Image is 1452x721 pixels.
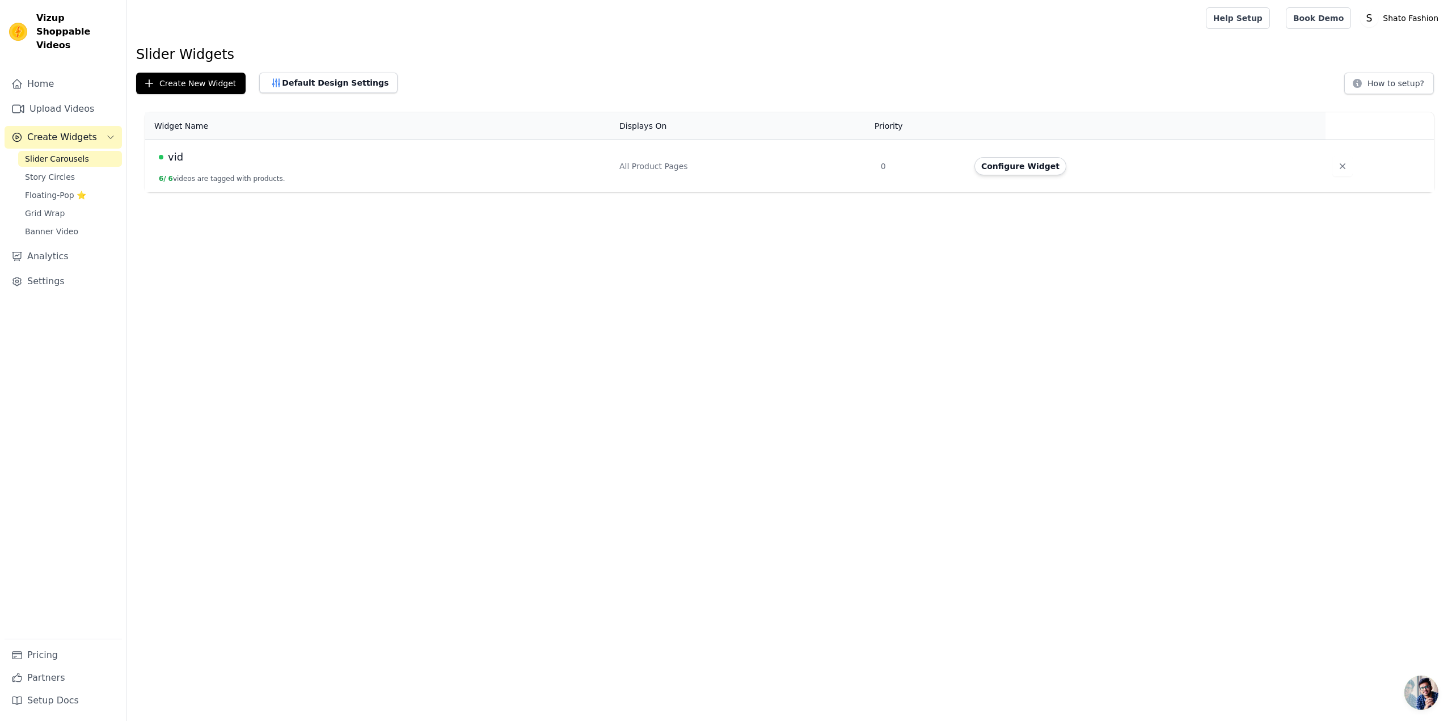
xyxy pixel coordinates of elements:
th: Displays On [613,112,874,140]
text: S [1366,12,1373,24]
span: Create Widgets [27,130,97,144]
a: Banner Video [18,224,122,239]
button: Create Widgets [5,126,122,149]
button: S Shato Fashion [1360,8,1443,28]
button: Configure Widget [974,157,1066,175]
span: 6 [168,175,173,183]
a: Grid Wrap [18,205,122,221]
th: Widget Name [145,112,613,140]
span: Story Circles [25,171,75,183]
td: 0 [874,140,968,193]
a: How to setup? [1344,81,1434,91]
button: Default Design Settings [259,73,398,93]
button: How to setup? [1344,73,1434,94]
a: Help Setup [1206,7,1270,29]
a: Settings [5,270,122,293]
a: Slider Carousels [18,151,122,167]
button: Create New Widget [136,73,246,94]
span: Live Published [159,155,163,159]
button: Delete widget [1332,156,1353,176]
span: Floating-Pop ⭐ [25,189,86,201]
a: Open chat [1404,676,1438,710]
span: Slider Carousels [25,153,89,165]
img: Vizup [9,23,27,41]
a: Book Demo [1286,7,1351,29]
a: Floating-Pop ⭐ [18,187,122,203]
a: Home [5,73,122,95]
a: Analytics [5,245,122,268]
span: Banner Video [25,226,78,237]
h1: Slider Widgets [136,45,1443,64]
p: Shato Fashion [1378,8,1443,28]
span: vid [168,149,183,165]
a: Setup Docs [5,689,122,712]
a: Upload Videos [5,98,122,120]
a: Partners [5,667,122,689]
div: All Product Pages [619,161,867,172]
a: Pricing [5,644,122,667]
button: 6/ 6videos are tagged with products. [159,174,285,183]
span: 6 / [159,175,166,183]
span: Vizup Shoppable Videos [36,11,117,52]
a: Story Circles [18,169,122,185]
th: Priority [874,112,968,140]
span: Grid Wrap [25,208,65,219]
